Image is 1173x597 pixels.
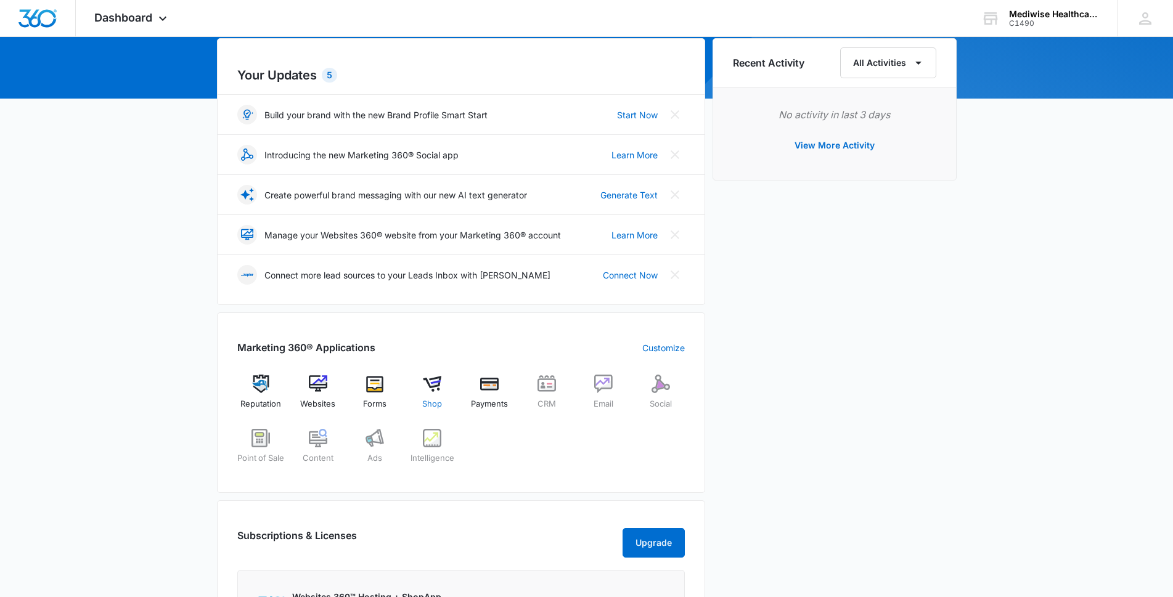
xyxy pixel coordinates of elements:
[322,68,337,83] div: 5
[782,131,887,160] button: View More Activity
[264,108,488,121] p: Build your brand with the new Brand Profile Smart Start
[264,189,527,201] p: Create powerful brand messaging with our new AI text generator
[264,229,561,242] p: Manage your Websites 360® website from your Marketing 360® account
[580,375,627,419] a: Email
[411,452,454,465] span: Intelligence
[642,341,685,354] a: Customize
[537,398,556,410] span: CRM
[665,225,685,245] button: Close
[611,148,658,161] a: Learn More
[367,452,382,465] span: Ads
[94,11,152,24] span: Dashboard
[363,398,386,410] span: Forms
[733,55,804,70] h6: Recent Activity
[409,375,456,419] a: Shop
[264,269,550,282] p: Connect more lead sources to your Leads Inbox with [PERSON_NAME]
[351,375,399,419] a: Forms
[637,375,685,419] a: Social
[617,108,658,121] a: Start Now
[466,375,513,419] a: Payments
[840,47,936,78] button: All Activities
[1009,19,1099,28] div: account id
[523,375,570,419] a: CRM
[303,452,333,465] span: Content
[1009,9,1099,19] div: account name
[237,66,685,84] h2: Your Updates
[422,398,442,410] span: Shop
[603,269,658,282] a: Connect Now
[665,265,685,285] button: Close
[237,528,357,553] h2: Subscriptions & Licenses
[665,185,685,205] button: Close
[471,398,508,410] span: Payments
[300,398,335,410] span: Websites
[665,145,685,164] button: Close
[237,340,375,355] h2: Marketing 360® Applications
[650,398,672,410] span: Social
[351,429,399,473] a: Ads
[733,107,936,122] p: No activity in last 3 days
[294,375,341,419] a: Websites
[237,452,284,465] span: Point of Sale
[594,398,613,410] span: Email
[409,429,456,473] a: Intelligence
[600,189,658,201] a: Generate Text
[665,105,685,124] button: Close
[623,528,685,558] button: Upgrade
[240,398,281,410] span: Reputation
[611,229,658,242] a: Learn More
[264,148,459,161] p: Introducing the new Marketing 360® Social app
[237,429,285,473] a: Point of Sale
[237,375,285,419] a: Reputation
[294,429,341,473] a: Content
